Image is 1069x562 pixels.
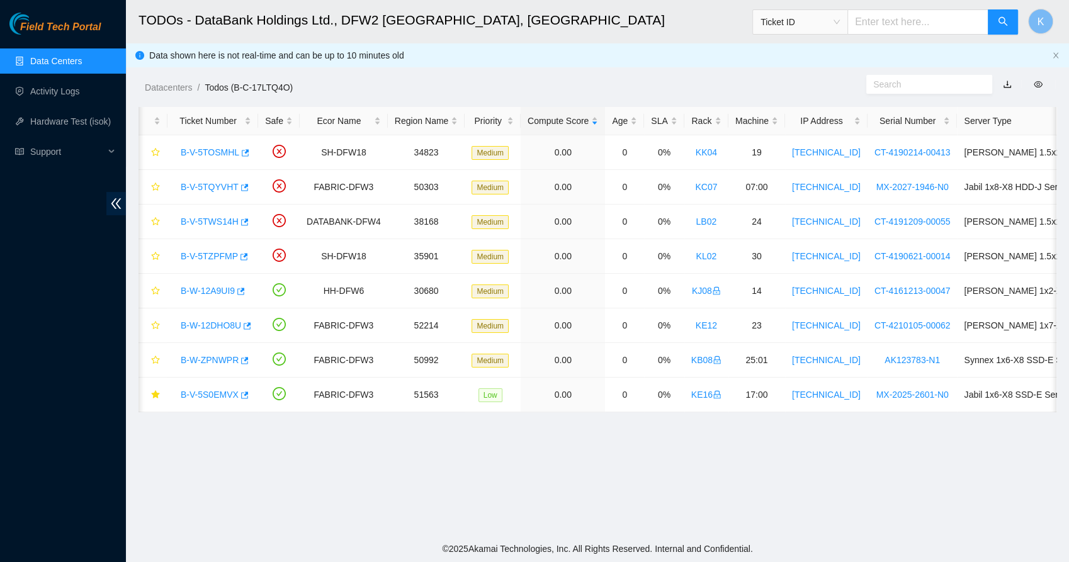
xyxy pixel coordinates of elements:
[181,286,235,296] a: B-W-12A9UI9
[876,390,949,400] a: MX-2025-2601-N0
[874,286,951,296] a: CT-4161213-00047
[728,274,785,308] td: 14
[644,170,684,205] td: 0%
[9,13,64,35] img: Akamai Technologies
[151,390,160,400] span: star
[300,135,388,170] td: SH-DFW18
[273,352,286,366] span: check-circle
[151,183,160,193] span: star
[181,320,241,330] a: B-W-12DHO8U
[30,116,111,126] a: Hardware Test (isok)
[273,387,286,400] span: check-circle
[145,177,161,197] button: star
[300,205,388,239] td: DATABANK-DFW4
[728,343,785,378] td: 25:01
[695,182,717,192] a: KC07
[728,205,785,239] td: 24
[472,319,509,333] span: Medium
[644,343,684,378] td: 0%
[792,147,861,157] a: [TECHNICAL_ID]
[644,308,684,343] td: 0%
[30,56,82,66] a: Data Centers
[181,390,239,400] a: B-V-5S0EMVX
[388,378,465,412] td: 51563
[472,284,509,298] span: Medium
[181,147,239,157] a: B-V-5TOSMHL
[388,274,465,308] td: 30680
[521,239,605,274] td: 0.00
[696,147,717,157] a: KK04
[605,205,644,239] td: 0
[145,246,161,266] button: star
[1052,52,1060,60] button: close
[792,251,861,261] a: [TECHNICAL_ID]
[792,286,861,296] a: [TECHNICAL_ID]
[388,343,465,378] td: 50992
[521,308,605,343] td: 0.00
[273,145,286,158] span: close-circle
[472,146,509,160] span: Medium
[713,356,721,364] span: lock
[691,355,721,365] a: KB08lock
[605,135,644,170] td: 0
[151,356,160,366] span: star
[761,13,840,31] span: Ticket ID
[300,170,388,205] td: FABRIC-DFW3
[605,239,644,274] td: 0
[847,9,988,35] input: Enter text here...
[20,21,101,33] span: Field Tech Portal
[605,170,644,205] td: 0
[300,308,388,343] td: FABRIC-DFW3
[9,23,101,39] a: Akamai TechnologiesField Tech Portal
[1052,52,1060,59] span: close
[792,390,861,400] a: [TECHNICAL_ID]
[151,148,160,158] span: star
[273,318,286,331] span: check-circle
[792,182,861,192] a: [TECHNICAL_ID]
[273,283,286,296] span: check-circle
[728,135,785,170] td: 19
[145,385,161,405] button: star
[605,343,644,378] td: 0
[151,321,160,331] span: star
[472,181,509,194] span: Medium
[521,205,605,239] td: 0.00
[993,74,1021,94] button: download
[30,139,105,164] span: Support
[644,135,684,170] td: 0%
[521,343,605,378] td: 0.00
[728,378,785,412] td: 17:00
[605,308,644,343] td: 0
[873,77,975,91] input: Search
[145,281,161,301] button: star
[874,216,951,227] a: CT-4191209-00055
[300,274,388,308] td: HH-DFW6
[696,320,717,330] a: KE12
[300,378,388,412] td: FABRIC-DFW3
[145,315,161,335] button: star
[151,286,160,296] span: star
[388,308,465,343] td: 52214
[181,182,239,192] a: B-V-5TQYVHT
[472,354,509,368] span: Medium
[691,390,721,400] a: KE16lock
[472,250,509,264] span: Medium
[1028,9,1053,34] button: K
[181,216,239,227] a: B-V-5TWS14H
[300,239,388,274] td: SH-DFW18
[126,536,1069,562] footer: © 2025 Akamai Technologies, Inc. All Rights Reserved. Internal and Confidential.
[728,170,785,205] td: 07:00
[273,179,286,193] span: close-circle
[988,9,1018,35] button: search
[521,135,605,170] td: 0.00
[273,214,286,227] span: close-circle
[1038,14,1044,30] span: K
[145,142,161,162] button: star
[521,274,605,308] td: 0.00
[30,86,80,96] a: Activity Logs
[728,239,785,274] td: 30
[696,216,716,227] a: LB02
[605,378,644,412] td: 0
[273,249,286,262] span: close-circle
[998,16,1008,28] span: search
